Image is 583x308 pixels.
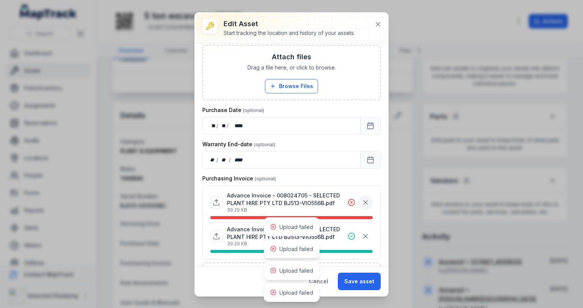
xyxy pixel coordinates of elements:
button: Calendar [360,151,381,169]
div: / [227,122,229,130]
label: Purchasing Invoice [202,175,276,182]
label: Warranty End-date [202,141,275,148]
span: Upload failed [279,267,313,274]
div: day, [209,156,216,164]
button: Calendar [360,117,381,134]
button: Browse Files [265,79,318,93]
div: / [216,156,219,164]
h3: Attach files [272,52,311,62]
div: / [229,156,232,164]
p: 39.29 KB [227,207,348,213]
label: Purchase Date [202,106,264,114]
div: year, [232,156,246,164]
div: month, [219,156,229,164]
span: Upload failed [279,246,313,252]
div: day, [209,122,216,130]
span: Upload failed [279,289,313,296]
div: year, [229,122,244,130]
div: Start tracking the location and history of your assets. [224,29,355,37]
button: Save asset [338,273,381,290]
p: Advance Invoice - 008024705 - SELECTED PLANT HIRE PTY LTD BJ513-VIO556B.pdf [227,226,348,241]
span: Drag a file here, or click to browse. [247,64,336,71]
button: Cancel [303,273,335,290]
span: Upload failed [279,224,313,230]
div: month, [219,122,227,130]
p: 39.29 KB [227,241,348,247]
p: Advance Invoice - 008024705 - SELECTED PLANT HIRE PTY LTD BJ513-VIO556B.pdf [227,192,348,207]
h3: Edit asset [224,19,355,29]
div: / [216,122,219,130]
